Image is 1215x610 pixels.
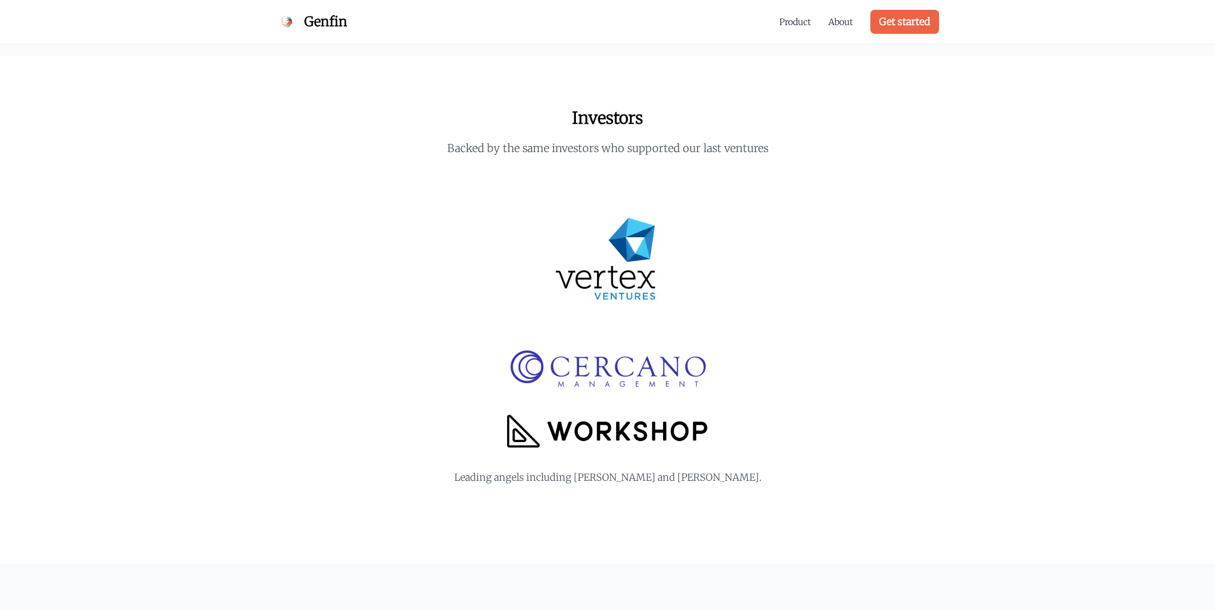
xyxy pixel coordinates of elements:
h2: Investors [363,108,852,128]
img: Cercano Management [503,348,712,391]
a: About [828,15,853,28]
img: Workshop Ventures [491,409,724,452]
p: Leading angels including [PERSON_NAME] and [PERSON_NAME]. [276,470,939,485]
img: Genfin Logo [276,11,298,33]
span: Genfin [304,13,347,31]
a: Genfin [276,11,347,33]
a: Product [779,15,811,28]
a: Get started [870,10,939,34]
p: Backed by the same investors who supported our last ventures [363,141,852,156]
img: Vertex Ventures [538,191,677,330]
